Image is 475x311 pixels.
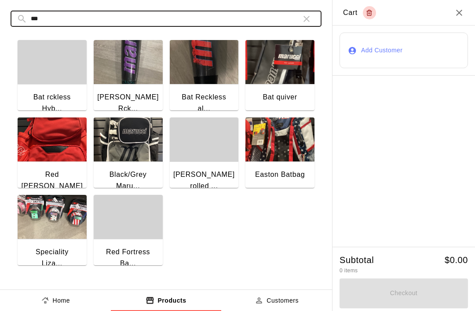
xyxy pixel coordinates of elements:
[245,117,314,190] button: Easton BatbagEaston Batbag
[363,6,376,19] button: Empty cart
[25,91,80,114] div: Bat rckless Hyb...
[25,246,80,269] div: Speciality Liza...
[157,296,186,305] p: Products
[170,117,239,201] button: [PERSON_NAME] rolled ...
[340,254,374,266] h5: Subtotal
[170,40,239,84] img: Bat Reckless alloy 1 piece youth -10 27in
[94,40,163,84] img: Bat Marucci Rckless 2 piece Junior Big Barrel 27/17
[454,7,464,18] button: Close
[340,267,358,274] span: 0 items
[173,169,235,191] div: [PERSON_NAME] rolled ...
[255,169,305,180] div: Easton Batbag
[245,40,314,112] button: Bat quiverBat quiver
[177,91,232,114] div: Bat Reckless al...
[101,169,156,191] div: Black/Grey Maru...
[94,117,163,201] button: Black/Grey Marucci Bat BagBlack/Grey Maru...
[18,117,87,212] button: Red Marucci bat packRed [PERSON_NAME] bat...
[18,195,87,278] button: Speciality Lizard Bat GripSpeciality Liza...
[245,117,314,161] img: Easton Batbag
[21,169,83,203] div: Red [PERSON_NAME] bat...
[94,117,163,161] img: Black/Grey Marucci Bat Bag
[445,254,468,266] h5: $ 0.00
[340,33,468,68] button: Add Customer
[18,195,87,239] img: Speciality Lizard Bat Grip
[97,91,159,114] div: [PERSON_NAME] Rck...
[94,40,163,124] button: Bat Marucci Rckless 2 piece Junior Big Barrel 27/17[PERSON_NAME] Rck...
[53,296,70,305] p: Home
[18,40,87,124] button: Bat rckless Hyb...
[170,40,239,124] button: Bat Reckless alloy 1 piece youth -10 27inBat Reckless al...
[343,6,376,19] div: Cart
[245,40,314,84] img: Bat quiver
[263,91,297,103] div: Bat quiver
[101,246,156,269] div: Red Fortress Ba...
[94,195,163,278] button: Red Fortress Ba...
[18,117,87,161] img: Red Marucci bat pack
[267,296,299,305] p: Customers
